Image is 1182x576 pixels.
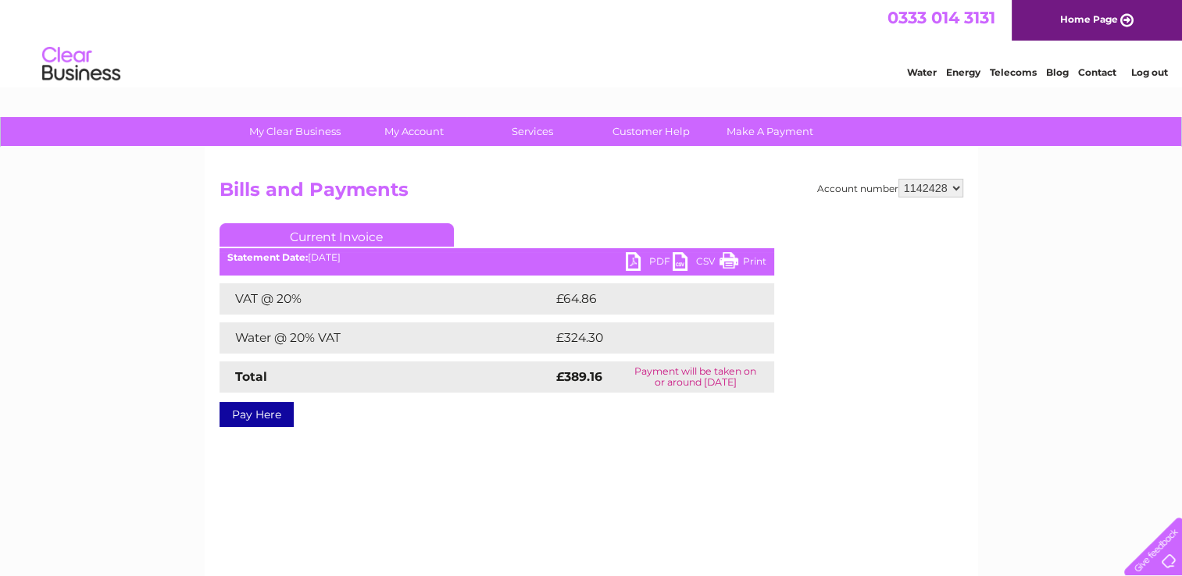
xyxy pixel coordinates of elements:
td: £64.86 [552,283,744,315]
img: logo.png [41,41,121,88]
a: Log out [1130,66,1167,78]
div: Clear Business is a trading name of Verastar Limited (registered in [GEOGRAPHIC_DATA] No. 3667643... [223,9,961,76]
a: Current Invoice [220,223,454,247]
a: Telecoms [990,66,1037,78]
a: Blog [1046,66,1069,78]
a: Water [907,66,937,78]
a: Contact [1078,66,1116,78]
strong: £389.16 [556,369,602,384]
td: VAT @ 20% [220,283,552,315]
a: PDF [626,252,673,275]
a: Customer Help [587,117,716,146]
a: Make A Payment [705,117,834,146]
td: £324.30 [552,322,747,354]
h2: Bills and Payments [220,179,963,208]
a: My Clear Business [230,117,359,146]
td: Water @ 20% VAT [220,322,552,354]
a: My Account [349,117,478,146]
b: Statement Date: [227,251,308,263]
a: Pay Here [220,402,294,427]
a: 0333 014 3131 [887,8,995,27]
strong: Total [235,369,267,384]
a: Energy [946,66,980,78]
td: Payment will be taken on or around [DATE] [617,361,774,393]
a: Print [720,252,766,275]
a: Services [468,117,597,146]
a: CSV [673,252,720,275]
div: [DATE] [220,252,774,263]
div: Account number [817,179,963,197]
